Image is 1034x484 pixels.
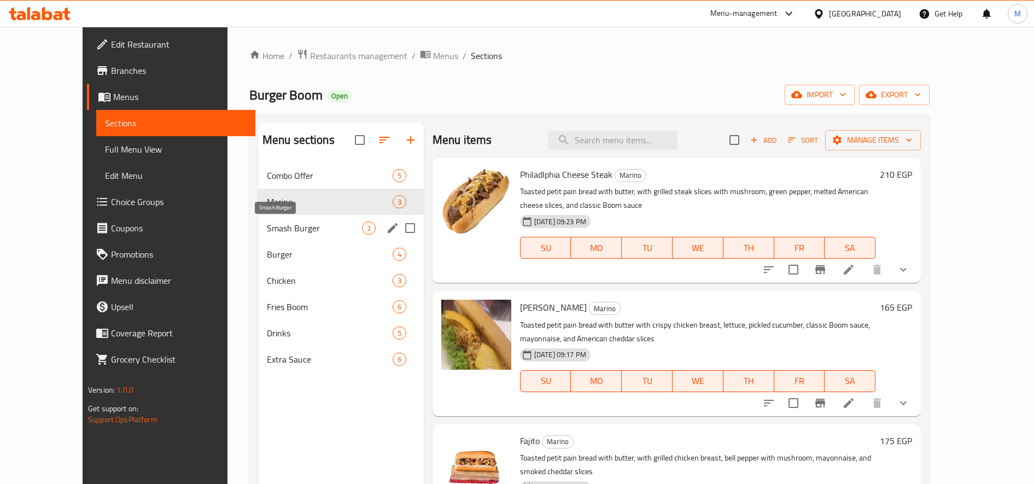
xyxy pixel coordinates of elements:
span: 5 [393,328,406,339]
button: SU [520,237,571,259]
span: FR [779,373,821,389]
h2: Menu items [433,132,492,148]
span: Marino [615,169,646,182]
span: Restaurants management [310,49,407,62]
button: Add section [398,127,424,153]
div: Drinks5 [258,320,424,346]
span: Branches [111,64,247,77]
span: MO [575,373,617,389]
p: Toasted petit pain bread with butter, with grilled steak slices with mushroom, green pepper, melt... [520,185,875,212]
span: Burger Boom [249,83,323,107]
span: SA [829,373,871,389]
input: search [548,131,677,150]
button: WE [673,237,723,259]
span: MO [575,240,617,256]
li: / [463,49,466,62]
button: Manage items [825,130,921,150]
span: SU [525,240,567,256]
span: TU [626,240,668,256]
a: Menus [87,84,255,110]
span: TH [728,373,770,389]
span: Menus [113,90,247,103]
button: SU [520,370,571,392]
span: Edit Restaurant [111,38,247,51]
span: WE [677,373,719,389]
a: Choice Groups [87,189,255,215]
span: Burger [267,248,393,261]
div: items [393,169,406,182]
a: Grocery Checklist [87,346,255,372]
div: Marino [542,435,574,448]
button: Sort [785,132,821,149]
nav: Menu sections [258,158,424,377]
span: Select all sections [348,129,371,151]
span: Marino [589,302,620,315]
button: sort-choices [756,256,782,283]
button: delete [864,256,890,283]
button: SA [825,370,875,392]
span: Smash Burger [267,221,362,235]
div: Chicken3 [258,267,424,294]
li: / [412,49,416,62]
div: Drinks [267,326,393,340]
span: Fajito [520,433,540,449]
div: items [393,195,406,208]
div: Open [327,90,352,103]
span: Full Menu View [105,143,247,156]
span: Select to update [782,258,805,281]
span: Fries Boom [267,300,393,313]
div: Fries Boom6 [258,294,424,320]
img: Marino Crunchy [441,300,511,370]
span: 6 [393,354,406,365]
span: import [793,88,846,102]
span: 5 [393,171,406,181]
div: [GEOGRAPHIC_DATA] [829,8,901,20]
span: Add item [746,132,781,149]
button: TH [723,370,774,392]
svg: Show Choices [897,263,910,276]
span: Choice Groups [111,195,247,208]
button: MO [571,370,622,392]
button: TH [723,237,774,259]
button: MO [571,237,622,259]
a: Edit Menu [96,162,255,189]
span: Marino [267,195,393,208]
span: 6 [393,302,406,312]
span: TH [728,240,770,256]
button: edit [384,220,401,236]
span: Promotions [111,248,247,261]
span: Edit Menu [105,169,247,182]
span: [PERSON_NAME] [520,299,587,316]
h6: 175 EGP [880,433,912,448]
p: Toasted petit pain bread with butter, with grilled chicken breast, bell pepper with mushroom, may... [520,451,875,479]
div: items [393,274,406,287]
span: Coverage Report [111,326,247,340]
div: Combo Offer [267,169,393,182]
a: Upsell [87,294,255,320]
button: SA [825,237,875,259]
a: Menu disclaimer [87,267,255,294]
div: Extra Sauce [267,353,393,366]
img: PhiladIphia Cheese Steak [441,167,511,237]
div: Combo Offer5 [258,162,424,189]
div: Menu-management [710,7,778,20]
span: 3 [393,197,406,207]
button: import [785,85,855,105]
a: Support.OpsPlatform [88,412,157,427]
span: Grocery Checklist [111,353,247,366]
span: 1.0.0 [116,383,133,397]
span: Open [327,91,352,101]
li: / [289,49,293,62]
a: Restaurants management [297,49,407,63]
a: Branches [87,57,255,84]
span: Menu disclaimer [111,274,247,287]
h6: 210 EGP [880,167,912,182]
span: 2 [363,223,375,234]
span: Select section [723,129,746,151]
button: TU [622,237,673,259]
button: Add [746,132,781,149]
span: export [868,88,921,102]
